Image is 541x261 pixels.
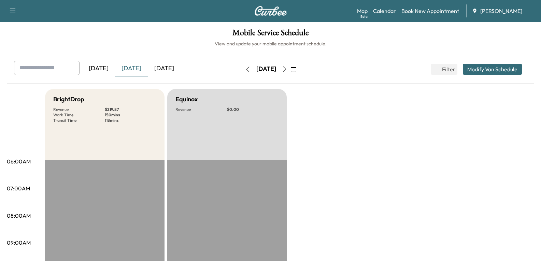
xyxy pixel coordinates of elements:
img: Curbee Logo [254,6,287,16]
p: Transit Time [53,118,105,123]
div: [DATE] [256,65,276,73]
p: 150 mins [105,112,156,118]
button: Modify Van Schedule [463,64,522,75]
p: Work Time [53,112,105,118]
p: 08:00AM [7,212,31,220]
p: Revenue [53,107,105,112]
div: [DATE] [148,61,181,76]
div: [DATE] [115,61,148,76]
a: MapBeta [357,7,368,15]
p: $ 0.00 [227,107,279,112]
p: $ 219.87 [105,107,156,112]
h6: View and update your mobile appointment schedule. [7,40,534,47]
p: 118 mins [105,118,156,123]
p: 07:00AM [7,184,30,192]
div: Beta [360,14,368,19]
button: Filter [431,64,457,75]
span: Filter [442,65,454,73]
a: Book New Appointment [401,7,459,15]
a: Calendar [373,7,396,15]
h5: BrightDrop [53,95,84,104]
h1: Mobile Service Schedule [7,29,534,40]
p: Revenue [175,107,227,112]
h5: Equinox [175,95,198,104]
p: 06:00AM [7,157,31,165]
div: [DATE] [82,61,115,76]
p: 09:00AM [7,238,31,247]
span: [PERSON_NAME] [480,7,522,15]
